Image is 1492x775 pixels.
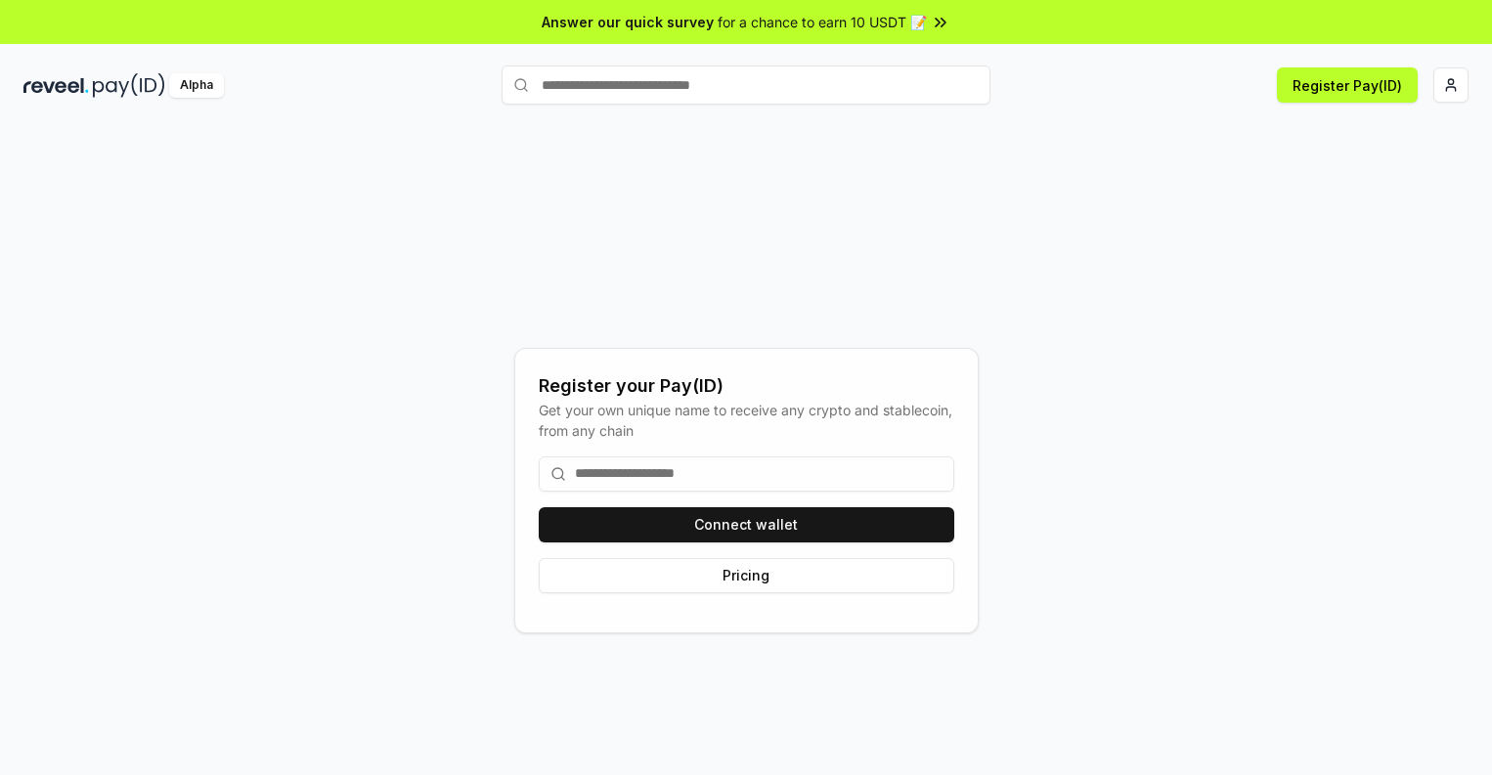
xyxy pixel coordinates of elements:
div: Register your Pay(ID) [539,372,954,400]
span: for a chance to earn 10 USDT 📝 [718,12,927,32]
div: Get your own unique name to receive any crypto and stablecoin, from any chain [539,400,954,441]
span: Answer our quick survey [542,12,714,32]
img: pay_id [93,73,165,98]
div: Alpha [169,73,224,98]
button: Pricing [539,558,954,593]
img: reveel_dark [23,73,89,98]
button: Connect wallet [539,507,954,542]
button: Register Pay(ID) [1277,67,1418,103]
